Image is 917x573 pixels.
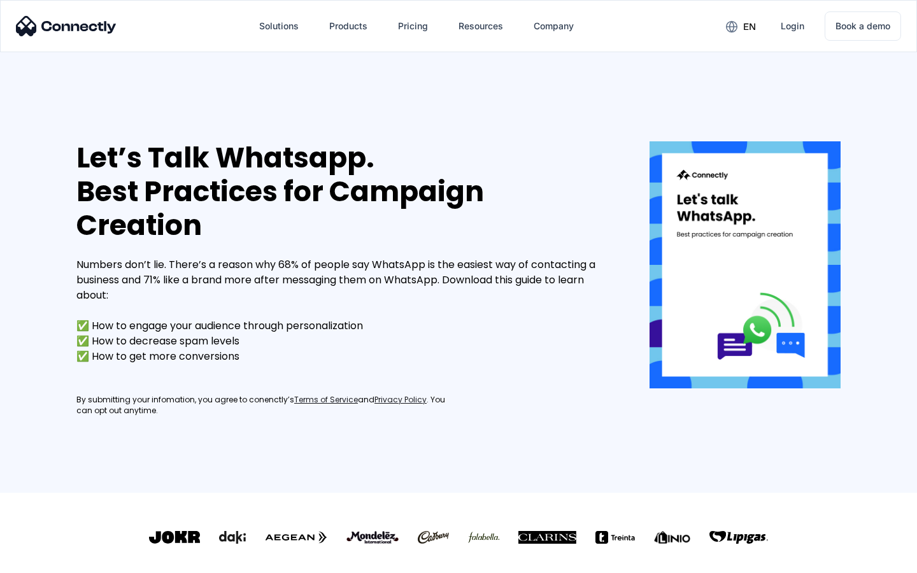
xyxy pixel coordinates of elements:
a: Book a demo [825,11,901,41]
aside: Language selected: English [13,551,76,569]
div: en [716,17,765,36]
div: Solutions [249,11,309,41]
div: Products [319,11,378,41]
div: Resources [458,17,503,35]
a: Terms of Service [294,395,358,406]
ul: Language list [25,551,76,569]
div: By submitting your infomation, you agree to conenctly’s and . You can opt out anytime. [76,395,458,416]
div: Login [781,17,804,35]
div: Products [329,17,367,35]
img: Connectly Logo [16,16,117,36]
div: Solutions [259,17,299,35]
a: Login [771,11,814,41]
div: Company [534,17,574,35]
div: Let’s Talk Whatsapp. Best Practices for Campaign Creation [76,141,611,242]
a: Pricing [388,11,438,41]
div: Numbers don’t lie. There’s a reason why 68% of people say WhatsApp is the easiest way of contacti... [76,257,611,364]
div: en [743,18,756,36]
div: Company [523,11,584,41]
div: Resources [448,11,513,41]
div: Pricing [398,17,428,35]
a: Privacy Policy [374,395,427,406]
